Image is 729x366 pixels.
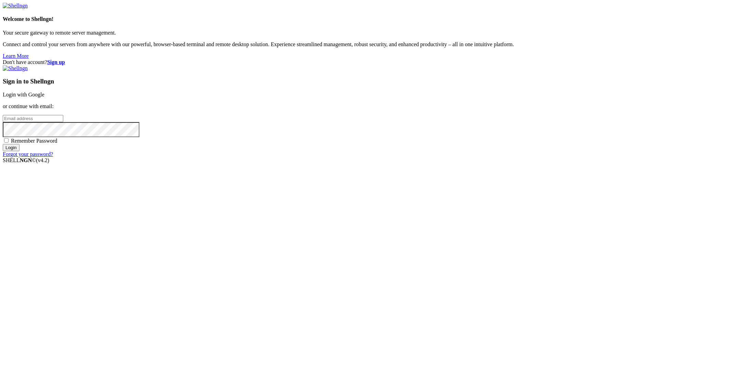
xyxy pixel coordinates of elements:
input: Remember Password [4,138,9,143]
a: Sign up [47,59,65,65]
span: Remember Password [11,138,57,144]
p: or continue with email: [3,103,726,109]
h3: Sign in to Shellngn [3,78,726,85]
a: Learn More [3,53,29,59]
b: NGN [20,157,32,163]
input: Login [3,144,19,151]
input: Email address [3,115,63,122]
span: SHELL © [3,157,49,163]
img: Shellngn [3,65,28,71]
a: Login with Google [3,92,44,97]
div: Don't have account? [3,59,726,65]
span: 4.2.0 [36,157,50,163]
p: Connect and control your servers from anywhere with our powerful, browser-based terminal and remo... [3,41,726,48]
img: Shellngn [3,3,28,9]
a: Forgot your password? [3,151,53,157]
h4: Welcome to Shellngn! [3,16,726,22]
p: Your secure gateway to remote server management. [3,30,726,36]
